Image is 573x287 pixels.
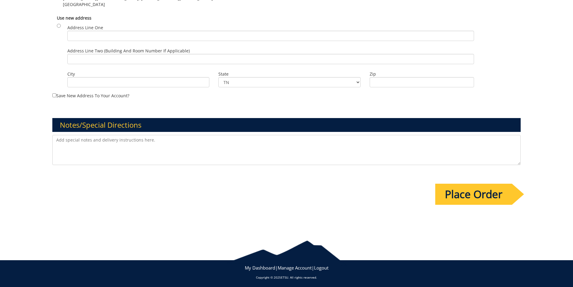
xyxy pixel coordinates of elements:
a: Logout [314,265,328,271]
label: Zip [370,71,474,77]
input: Address Line Two (Building and Room Number if applicable) [67,54,474,64]
input: Zip [370,77,474,87]
label: City [67,71,210,77]
span: [GEOGRAPHIC_DATA] [63,2,213,8]
b: Use new address [57,15,91,21]
label: State [218,71,361,77]
input: City [67,77,210,87]
input: Place Order [435,184,512,205]
input: Save new address to your account? [52,93,56,97]
a: ETSU [281,275,288,279]
a: Manage Account [278,265,312,271]
label: Address Line One [67,25,474,41]
h3: Notes/Special Directions [52,118,521,132]
input: Address Line One [67,31,474,41]
a: My Dashboard [245,265,275,271]
label: Address Line Two (Building and Room Number if applicable) [67,48,474,64]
